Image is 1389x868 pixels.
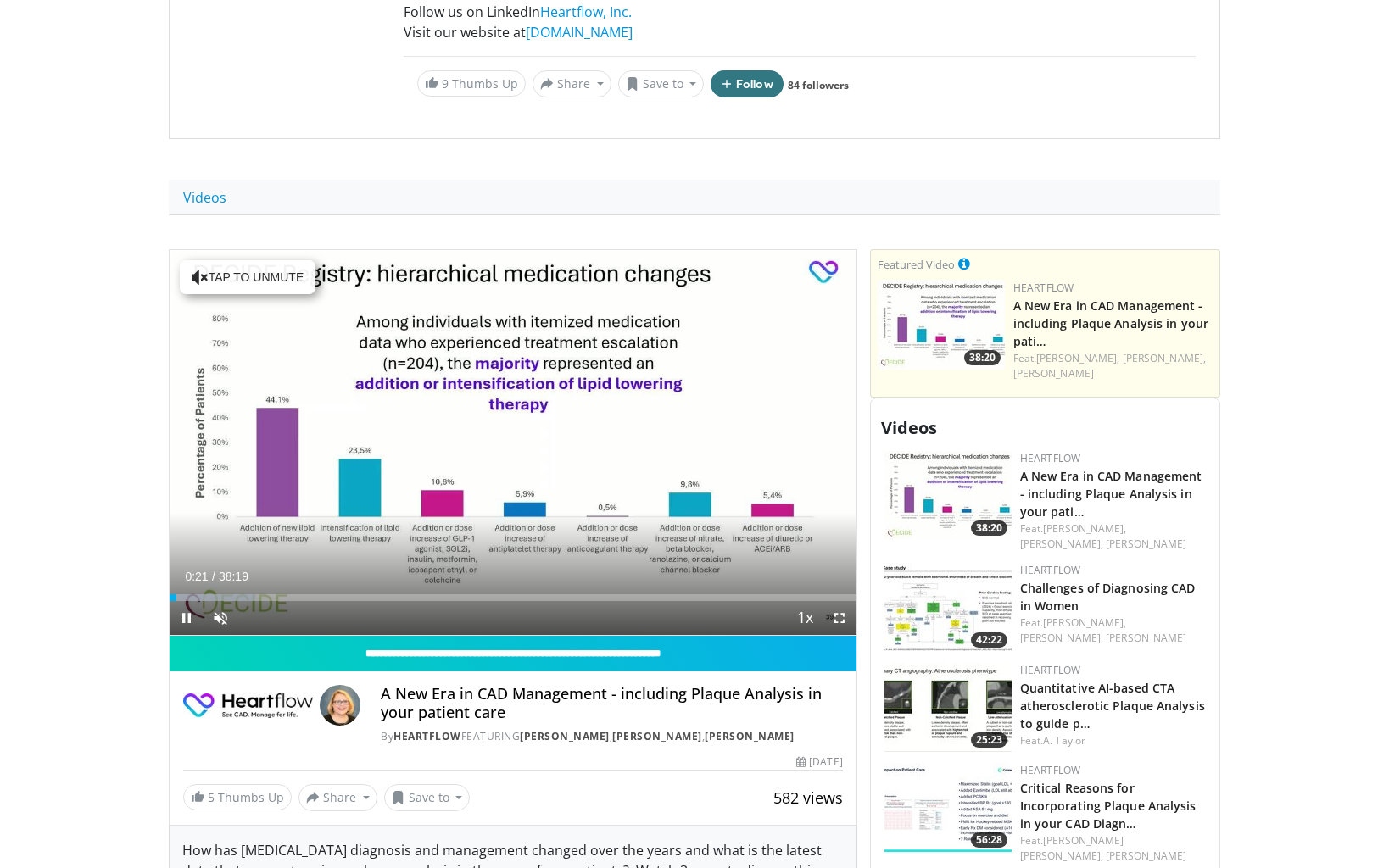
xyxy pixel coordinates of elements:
img: 248d14eb-d434-4f54-bc7d-2124e3d05da6.150x105_q85_crop-smart_upscale.jpg [884,663,1012,752]
a: [PERSON_NAME] [1106,849,1186,863]
a: [PERSON_NAME] [1106,631,1186,645]
a: [PERSON_NAME] [PERSON_NAME], [1020,833,1124,863]
a: [PERSON_NAME], [1043,615,1126,630]
a: [PERSON_NAME], [1036,351,1119,365]
a: 42:22 [884,563,1012,652]
a: [PERSON_NAME] [612,729,702,743]
img: 738d0e2d-290f-4d89-8861-908fb8b721dc.150x105_q85_crop-smart_upscale.jpg [878,281,1005,370]
button: Tap to unmute [180,260,315,294]
a: 84 followers [788,78,849,92]
a: Heartflow [1020,763,1081,777]
img: b2ff4880-67be-4c9f-bf3d-a798f7182cd6.150x105_q85_crop-smart_upscale.jpg [884,763,1012,852]
span: 42:22 [971,632,1007,648]
a: Heartflow [1020,663,1081,677]
div: Feat. [1020,833,1206,864]
a: Heartflow [1020,451,1081,465]
span: 38:20 [971,520,1007,536]
a: Heartflow [393,729,461,743]
a: A New Era in CAD Management - including Plaque Analysis in your pati… [1020,468,1202,520]
a: [PERSON_NAME] [1013,366,1094,381]
a: [PERSON_NAME] [520,729,610,743]
span: 582 views [773,787,843,808]
div: Progress Bar [170,594,856,601]
a: [PERSON_NAME], [1020,537,1103,551]
span: / [212,570,215,583]
button: Unmute [204,601,237,635]
small: Featured Video [878,257,955,272]
span: Videos [881,416,937,439]
video-js: Video Player [170,250,856,637]
button: Save to [618,70,705,97]
a: Heartflow [1013,281,1074,295]
button: Share [533,70,611,97]
button: Save to [384,784,471,811]
span: 25:23 [971,732,1007,748]
a: Challenges of Diagnosing CAD in Women [1020,580,1196,614]
button: Pause [170,601,204,635]
a: Critical Reasons for Incorporating Plaque Analysis in your CAD Diagn… [1020,780,1197,832]
span: 5 [208,789,215,805]
button: Fullscreen [823,601,856,635]
a: [PERSON_NAME], [1043,521,1126,536]
img: 65719914-b9df-436f-8749-217792de2567.150x105_q85_crop-smart_upscale.jpg [884,563,1012,652]
a: 5 Thumbs Up [183,784,292,810]
a: [PERSON_NAME], [1020,631,1103,645]
a: [PERSON_NAME] [705,729,795,743]
a: 56:28 [884,763,1012,852]
div: By FEATURING , , [381,729,842,744]
a: [PERSON_NAME], [1123,351,1206,365]
a: 9 Thumbs Up [417,70,526,97]
a: Heartflow [1020,563,1081,577]
img: Heartflow [183,685,313,726]
div: Feat. [1013,351,1213,381]
button: Playback Rate [789,601,823,635]
span: 38:19 [219,570,248,583]
span: 38:20 [964,350,1001,365]
a: [PERSON_NAME] [1106,537,1186,551]
a: Heartflow, Inc. [540,3,632,21]
a: [DOMAIN_NAME] [526,23,633,42]
a: A New Era in CAD Management - including Plaque Analysis in your pati… [1013,298,1208,349]
button: Follow [711,70,784,97]
a: 38:20 [878,281,1005,370]
button: Share [298,784,377,811]
a: 25:23 [884,663,1012,752]
a: A. Taylor [1043,733,1085,748]
div: Feat. [1020,733,1206,748]
a: Quantitative AI-based CTA atherosclerotic Plaque Analysis to guide p… [1020,680,1205,732]
img: Avatar [320,685,360,726]
span: 0:21 [185,570,208,583]
a: Videos [169,180,241,215]
a: 38:20 [884,451,1012,540]
div: Feat. [1020,521,1206,552]
img: 738d0e2d-290f-4d89-8861-908fb8b721dc.150x105_q85_crop-smart_upscale.jpg [884,451,1012,540]
span: 9 [442,75,449,92]
span: 56:28 [971,832,1007,848]
div: [DATE] [796,754,842,770]
h4: A New Era in CAD Management - including Plaque Analysis in your patient care [381,685,842,721]
div: Feat. [1020,615,1206,646]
